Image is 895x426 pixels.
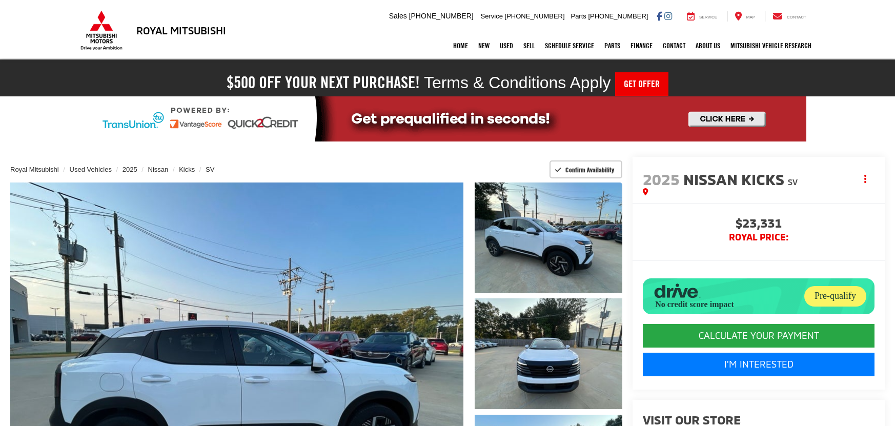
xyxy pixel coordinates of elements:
[864,175,866,183] span: dropdown dots
[473,33,495,58] a: New
[765,11,814,22] a: Contact
[599,33,625,58] a: Parts: Opens in a new tab
[658,33,690,58] a: Contact
[10,166,59,173] a: Royal Mitsubishi
[787,15,806,19] span: Contact
[473,181,624,294] img: 2025 Nissan Kicks SV
[148,166,169,173] a: Nissan
[588,12,648,20] span: [PHONE_NUMBER]
[540,33,599,58] a: Schedule Service: Opens in a new tab
[475,182,622,293] a: Expand Photo 1
[206,166,214,173] a: SV
[643,324,874,348] : CALCULATE YOUR PAYMENT
[725,33,817,58] a: Mitsubishi Vehicle Research
[615,72,668,96] a: Get Offer
[424,73,611,92] span: Terms & Conditions Apply
[643,232,874,242] span: Royal PRICE:
[643,170,680,188] span: 2025
[89,96,806,141] img: Quick2Credit
[746,15,755,19] span: Map
[565,166,614,174] span: Confirm Availability
[571,12,586,20] span: Parts
[179,166,195,173] a: Kicks
[505,12,565,20] span: [PHONE_NUMBER]
[78,10,125,50] img: Mitsubishi
[70,166,112,173] a: Used Vehicles
[643,217,874,232] span: $23,331
[788,177,798,187] span: SV
[679,11,725,22] a: Service
[857,170,874,188] button: Actions
[473,297,624,410] img: 2025 Nissan Kicks SV
[227,75,420,90] h2: $500 off your next purchase!
[625,33,658,58] a: Finance
[727,11,763,22] a: Map
[136,25,226,36] h3: Royal Mitsubishi
[495,33,518,58] a: Used
[699,15,717,19] span: Service
[481,12,503,20] span: Service
[664,12,672,20] a: Instagram: Click to visit our Instagram page
[448,33,473,58] a: Home
[518,33,540,58] a: Sell
[123,166,137,173] a: 2025
[657,12,662,20] a: Facebook: Click to visit our Facebook page
[409,12,474,20] span: [PHONE_NUMBER]
[643,353,874,376] a: I'm Interested
[683,170,788,188] span: Nissan Kicks
[690,33,725,58] a: About Us
[475,298,622,409] a: Expand Photo 2
[389,12,407,20] span: Sales
[550,160,623,178] button: Confirm Availability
